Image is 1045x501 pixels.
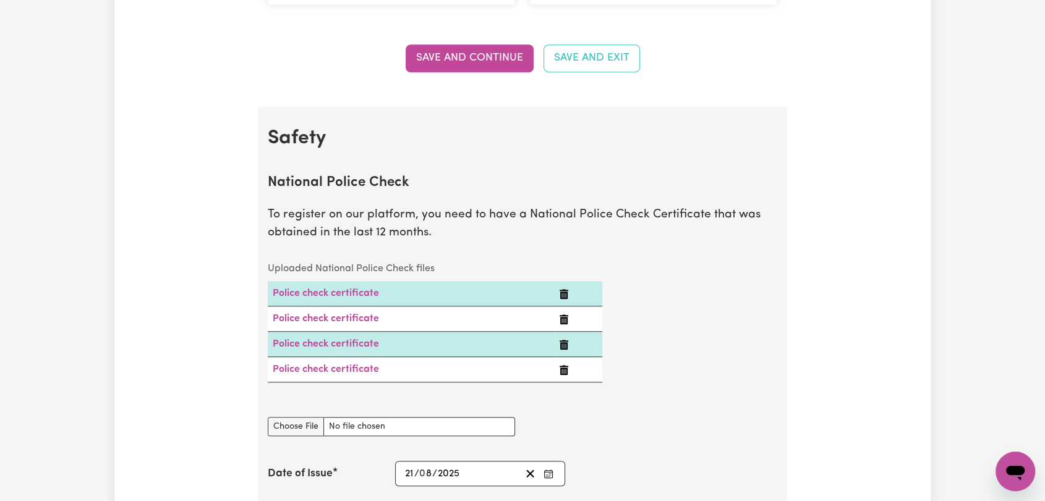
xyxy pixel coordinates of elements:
[273,339,379,349] a: Police check certificate
[559,337,569,352] button: Delete Police check certificate
[268,256,602,281] caption: Uploaded National Police Check files
[559,362,569,377] button: Delete Police check certificate
[273,288,379,298] a: Police check certificate
[268,127,777,150] h2: Safety
[406,44,534,72] button: Save and Continue
[521,465,540,482] button: Clear date
[268,206,777,242] p: To register on our platform, you need to have a National Police Check Certificate that was obtain...
[437,465,461,482] input: ----
[273,314,379,324] a: Police check certificate
[273,364,379,374] a: Police check certificate
[432,468,437,479] span: /
[268,466,333,482] label: Date of Issue
[268,175,777,192] h2: National Police Check
[559,286,569,301] button: Delete Police check certificate
[544,44,640,72] button: Save and Exit
[540,465,557,482] button: Enter the Date of Issue of your National Police Check
[559,311,569,326] button: Delete Police check certificate
[414,468,419,479] span: /
[420,465,432,482] input: --
[404,465,414,482] input: --
[996,452,1035,491] iframe: Button to launch messaging window
[419,469,425,479] span: 0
